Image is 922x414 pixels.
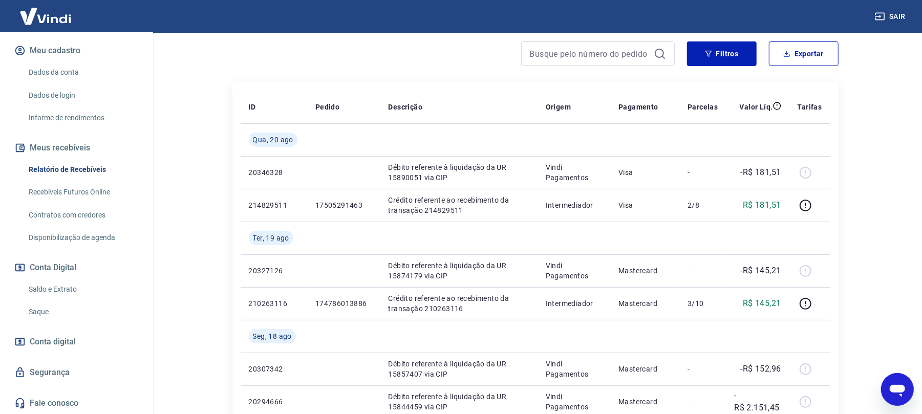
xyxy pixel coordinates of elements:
[25,107,141,128] a: Informe de rendimentos
[798,102,822,112] p: Tarifas
[249,167,299,178] p: 20346328
[315,200,372,210] p: 17505291463
[618,298,671,309] p: Mastercard
[315,298,372,309] p: 174786013886
[546,359,603,379] p: Vindi Pagamentos
[743,297,781,310] p: R$ 145,21
[618,364,671,374] p: Mastercard
[688,102,718,112] p: Parcelas
[688,397,718,407] p: -
[253,331,292,341] span: Seg, 18 ago
[530,46,650,61] input: Busque pelo número do pedido
[30,335,76,349] span: Conta digital
[769,41,839,66] button: Exportar
[249,298,299,309] p: 210263116
[249,266,299,276] p: 20327126
[315,102,339,112] p: Pedido
[25,85,141,106] a: Dados de login
[388,195,529,215] p: Crédito referente ao recebimento da transação 214829511
[546,162,603,183] p: Vindi Pagamentos
[253,135,293,145] span: Qua, 20 ago
[546,102,571,112] p: Origem
[741,363,781,375] p: -R$ 152,96
[12,39,141,62] button: Meu cadastro
[618,167,671,178] p: Visa
[618,266,671,276] p: Mastercard
[12,361,141,384] a: Segurança
[873,7,910,26] button: Sair
[249,102,256,112] p: ID
[249,397,299,407] p: 20294666
[388,162,529,183] p: Débito referente à liquidação da UR 15890051 via CIP
[688,364,718,374] p: -
[388,260,529,281] p: Débito referente à liquidação da UR 15874179 via CIP
[546,200,603,210] p: Intermediador
[388,359,529,379] p: Débito referente à liquidação da UR 15857407 via CIP
[253,233,289,243] span: Ter, 19 ago
[546,391,603,412] p: Vindi Pagamentos
[741,166,781,179] p: -R$ 181,51
[388,391,529,412] p: Débito referente à liquidação da UR 15844459 via CIP
[12,331,141,353] a: Conta digital
[688,200,718,210] p: 2/8
[618,200,671,210] p: Visa
[388,102,422,112] p: Descrição
[734,389,781,414] p: -R$ 2.151,45
[743,199,781,211] p: R$ 181,51
[388,293,529,314] p: Crédito referente ao recebimento da transação 210263116
[618,397,671,407] p: Mastercard
[12,137,141,159] button: Meus recebíveis
[546,260,603,281] p: Vindi Pagamentos
[12,1,79,32] img: Vindi
[25,301,141,322] a: Saque
[25,182,141,203] a: Recebíveis Futuros Online
[741,265,781,277] p: -R$ 145,21
[688,266,718,276] p: -
[25,159,141,180] a: Relatório de Recebíveis
[249,200,299,210] p: 214829511
[740,102,773,112] p: Valor Líq.
[249,364,299,374] p: 20307342
[881,373,914,406] iframe: Botão para abrir a janela de mensagens
[25,205,141,226] a: Contratos com credores
[12,256,141,279] button: Conta Digital
[546,298,603,309] p: Intermediador
[688,167,718,178] p: -
[618,102,658,112] p: Pagamento
[687,41,757,66] button: Filtros
[25,227,141,248] a: Disponibilização de agenda
[688,298,718,309] p: 3/10
[25,279,141,300] a: Saldo e Extrato
[25,62,141,83] a: Dados da conta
